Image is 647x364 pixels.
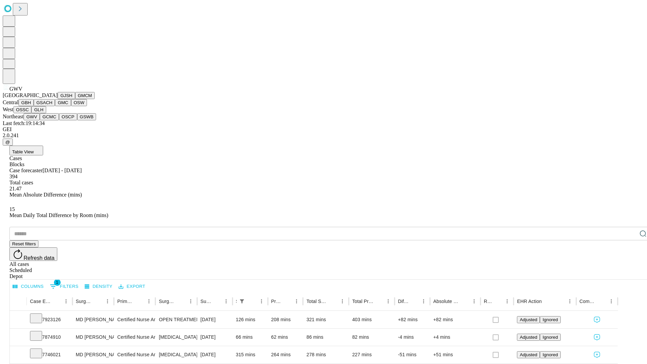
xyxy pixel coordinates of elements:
[257,297,266,306] button: Menu
[433,329,477,346] div: +4 mins
[3,126,644,132] div: GEI
[75,92,95,99] button: GMCM
[493,297,502,306] button: Sort
[540,351,560,358] button: Ignored
[24,113,40,120] button: GWV
[398,329,427,346] div: -4 mins
[338,297,347,306] button: Menu
[306,346,345,363] div: 278 mins
[159,299,176,304] div: Surgery Name
[93,297,103,306] button: Sort
[30,299,51,304] div: Case Epic Id
[543,335,558,340] span: Ignored
[117,281,147,292] button: Export
[13,349,23,361] button: Expand
[236,329,265,346] div: 66 mins
[31,106,46,113] button: GLH
[433,299,459,304] div: Absolute Difference
[201,311,229,328] div: [DATE]
[460,297,469,306] button: Sort
[144,297,154,306] button: Menu
[306,329,345,346] div: 86 mins
[328,297,338,306] button: Sort
[398,299,409,304] div: Difference
[271,299,282,304] div: Predicted In Room Duration
[19,99,34,106] button: GBH
[5,140,10,145] span: @
[543,317,558,322] span: Ignored
[433,346,477,363] div: +51 mins
[352,299,373,304] div: Total Predicted Duration
[3,120,45,126] span: Last fetch: 19:14:34
[9,146,43,155] button: Table View
[419,297,428,306] button: Menu
[117,346,152,363] div: Certified Nurse Anesthetist
[237,297,247,306] button: Show filters
[117,299,134,304] div: Primary Service
[565,297,575,306] button: Menu
[236,346,265,363] div: 315 mins
[520,335,537,340] span: Adjusted
[13,314,23,326] button: Expand
[9,247,57,261] button: Refresh data
[55,99,71,106] button: GMC
[59,113,77,120] button: OSCP
[352,311,391,328] div: 403 mins
[271,329,300,346] div: 62 mins
[398,346,427,363] div: -51 mins
[3,107,13,112] span: West
[186,297,195,306] button: Menu
[383,297,393,306] button: Menu
[292,297,301,306] button: Menu
[398,311,427,328] div: +82 mins
[517,316,540,323] button: Adjusted
[374,297,383,306] button: Sort
[9,240,38,247] button: Reset filters
[517,299,542,304] div: EHR Action
[76,299,93,304] div: Surgeon Name
[76,311,111,328] div: MD [PERSON_NAME] [PERSON_NAME] Md
[30,311,69,328] div: 7923126
[352,329,391,346] div: 82 mins
[83,281,114,292] button: Density
[9,206,15,212] span: 15
[271,311,300,328] div: 208 mins
[3,92,58,98] span: [GEOGRAPHIC_DATA]
[236,311,265,328] div: 126 mins
[13,332,23,343] button: Expand
[271,346,300,363] div: 264 mins
[433,311,477,328] div: +82 mins
[3,139,13,146] button: @
[58,92,75,99] button: GJSH
[221,297,231,306] button: Menu
[469,297,479,306] button: Menu
[103,297,112,306] button: Menu
[52,297,61,306] button: Sort
[502,297,512,306] button: Menu
[159,311,193,328] div: OPEN TREATMENT ANTERIOR PELVIC RING FRACTURE
[177,297,186,306] button: Sort
[607,297,616,306] button: Menu
[9,168,42,173] span: Case forecaster
[77,113,96,120] button: GSWB
[201,346,229,363] div: [DATE]
[76,329,111,346] div: MD [PERSON_NAME] [PERSON_NAME] Md
[9,192,82,198] span: Mean Absolute Difference (mins)
[543,352,558,357] span: Ignored
[40,113,59,120] button: GCMC
[306,311,345,328] div: 321 mins
[11,281,45,292] button: Select columns
[3,114,24,119] span: Northeast
[543,297,552,306] button: Sort
[352,346,391,363] div: 227 mins
[520,317,537,322] span: Adjusted
[135,297,144,306] button: Sort
[9,212,108,218] span: Mean Daily Total Difference by Room (mins)
[71,99,87,106] button: OSW
[61,297,71,306] button: Menu
[54,279,61,286] span: 1
[212,297,221,306] button: Sort
[9,186,22,191] span: 21.47
[409,297,419,306] button: Sort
